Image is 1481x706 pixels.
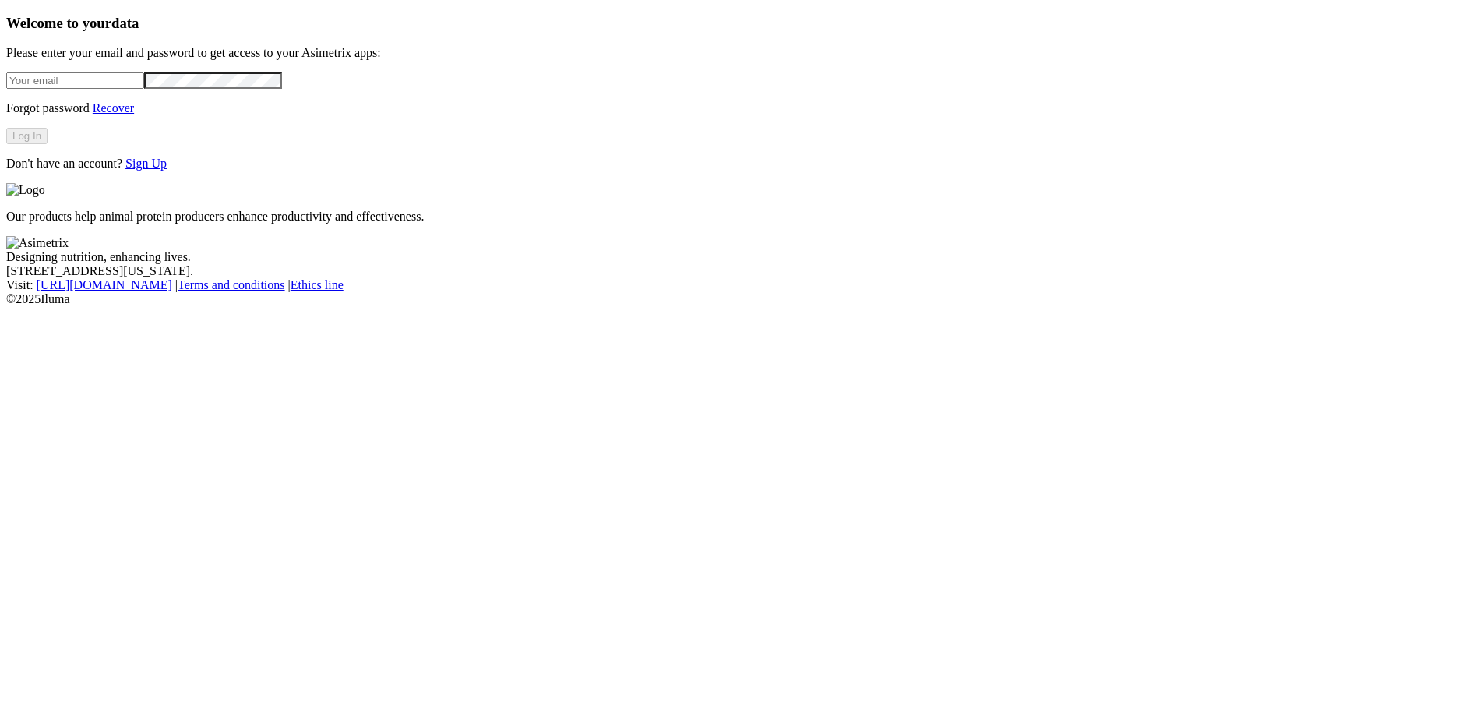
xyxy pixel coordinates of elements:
p: Please enter your email and password to get access to your Asimetrix apps: [6,46,1475,60]
p: Don't have an account? [6,157,1475,171]
div: [STREET_ADDRESS][US_STATE]. [6,264,1475,278]
a: Sign Up [125,157,167,170]
div: © 2025 Iluma [6,292,1475,306]
a: Recover [93,101,134,115]
div: Designing nutrition, enhancing lives. [6,250,1475,264]
a: Ethics line [291,278,344,291]
span: data [111,15,139,31]
img: Logo [6,183,45,197]
p: Our products help animal protein producers enhance productivity and effectiveness. [6,210,1475,224]
button: Log In [6,128,48,144]
input: Your email [6,72,144,89]
p: Forgot password [6,101,1475,115]
img: Asimetrix [6,236,69,250]
a: Terms and conditions [178,278,285,291]
h3: Welcome to your [6,15,1475,32]
div: Visit : | | [6,278,1475,292]
a: [URL][DOMAIN_NAME] [37,278,172,291]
